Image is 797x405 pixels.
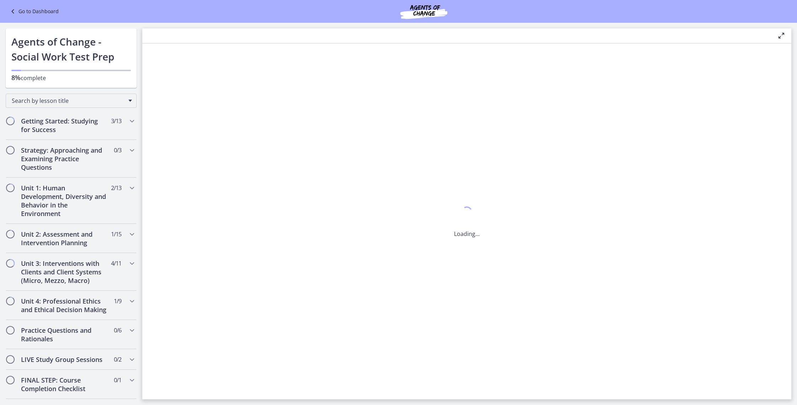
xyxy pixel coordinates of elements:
[21,117,108,134] h2: Getting Started: Studying for Success
[111,259,121,268] span: 4 / 11
[111,230,121,238] span: 1 / 15
[114,297,121,305] span: 1 / 9
[21,230,108,247] h2: Unit 2: Assessment and Intervention Planning
[11,73,131,82] p: complete
[6,94,137,108] div: Search by lesson title
[381,3,466,20] img: Agents of Change Social Work Test Prep
[21,326,108,343] h2: Practice Questions and Rationales
[11,73,21,82] span: 8%
[21,297,108,314] h2: Unit 4: Professional Ethics and Ethical Decision Making
[111,184,121,192] span: 2 / 13
[114,146,121,154] span: 0 / 3
[111,117,121,125] span: 3 / 13
[114,376,121,384] span: 0 / 1
[114,326,121,335] span: 0 / 6
[114,355,121,364] span: 0 / 2
[12,97,125,105] span: Search by lesson title
[21,184,108,218] h2: Unit 1: Human Development, Diversity and Behavior in the Environment
[454,230,480,238] p: Loading...
[21,259,108,285] h2: Unit 3: Interventions with Clients and Client Systems (Micro, Mezzo, Macro)
[21,355,108,364] h2: LIVE Study Group Sessions
[11,34,131,64] h1: Agents of Change - Social Work Test Prep
[9,7,59,16] a: Go to Dashboard
[21,146,108,172] h2: Strategy: Approaching and Examining Practice Questions
[21,376,108,393] h2: FINAL STEP: Course Completion Checklist
[454,205,480,221] div: 1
